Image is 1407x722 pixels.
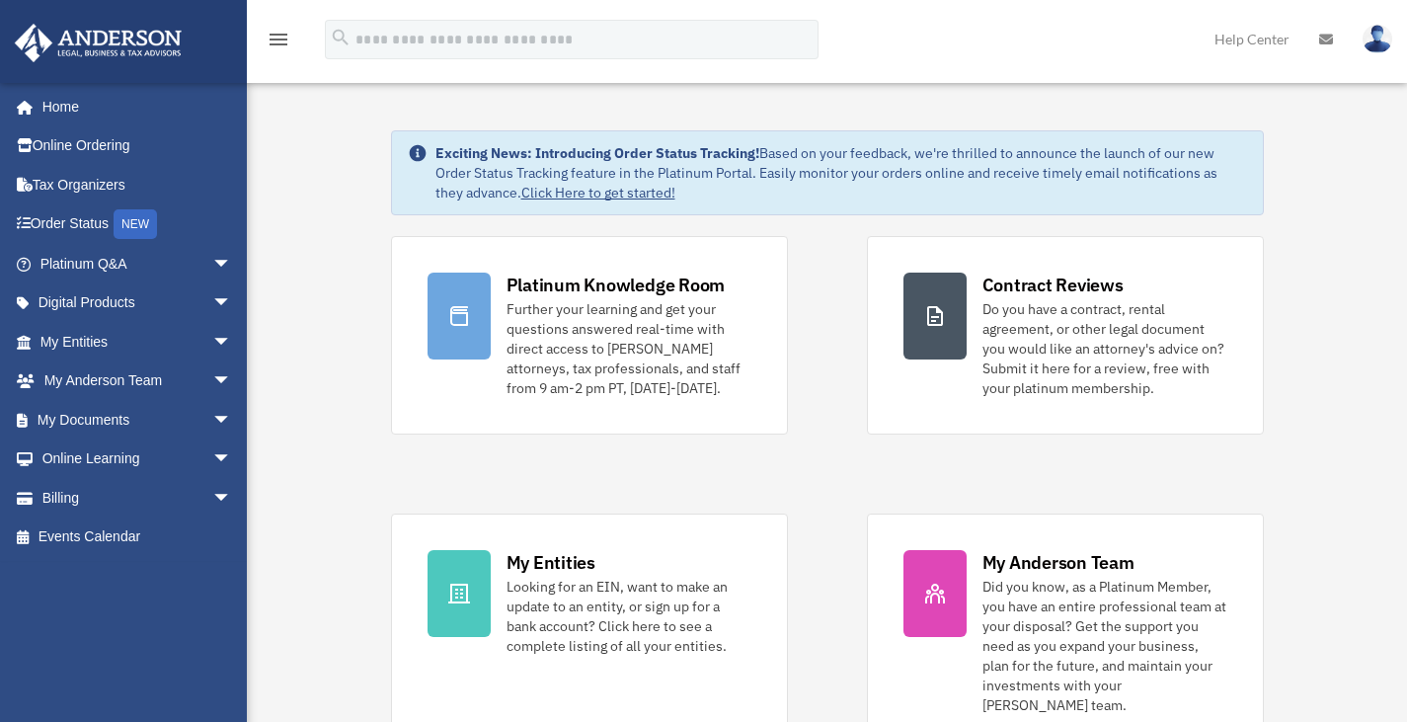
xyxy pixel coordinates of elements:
[507,273,726,297] div: Platinum Knowledge Room
[14,440,262,479] a: Online Learningarrow_drop_down
[391,236,788,435] a: Platinum Knowledge Room Further your learning and get your questions answered real-time with dire...
[982,550,1134,575] div: My Anderson Team
[435,143,1247,202] div: Based on your feedback, we're thrilled to announce the launch of our new Order Status Tracking fe...
[330,27,352,48] i: search
[14,283,262,323] a: Digital Productsarrow_drop_down
[212,400,252,441] span: arrow_drop_down
[267,28,290,51] i: menu
[507,550,595,575] div: My Entities
[1363,25,1392,53] img: User Pic
[507,299,751,398] div: Further your learning and get your questions answered real-time with direct access to [PERSON_NAM...
[212,478,252,519] span: arrow_drop_down
[114,209,157,239] div: NEW
[867,236,1264,435] a: Contract Reviews Do you have a contract, rental agreement, or other legal document you would like...
[212,283,252,324] span: arrow_drop_down
[212,322,252,362] span: arrow_drop_down
[982,577,1227,715] div: Did you know, as a Platinum Member, you have an entire professional team at your disposal? Get th...
[14,126,262,166] a: Online Ordering
[982,299,1227,398] div: Do you have a contract, rental agreement, or other legal document you would like an attorney's ad...
[982,273,1124,297] div: Contract Reviews
[9,24,188,62] img: Anderson Advisors Platinum Portal
[212,440,252,480] span: arrow_drop_down
[435,144,759,162] strong: Exciting News: Introducing Order Status Tracking!
[212,361,252,402] span: arrow_drop_down
[267,35,290,51] a: menu
[521,184,675,201] a: Click Here to get started!
[14,165,262,204] a: Tax Organizers
[14,518,262,557] a: Events Calendar
[507,577,751,656] div: Looking for an EIN, want to make an update to an entity, or sign up for a bank account? Click her...
[14,87,252,126] a: Home
[212,244,252,284] span: arrow_drop_down
[14,204,262,245] a: Order StatusNEW
[14,361,262,401] a: My Anderson Teamarrow_drop_down
[14,400,262,440] a: My Documentsarrow_drop_down
[14,244,262,283] a: Platinum Q&Aarrow_drop_down
[14,478,262,518] a: Billingarrow_drop_down
[14,322,262,361] a: My Entitiesarrow_drop_down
